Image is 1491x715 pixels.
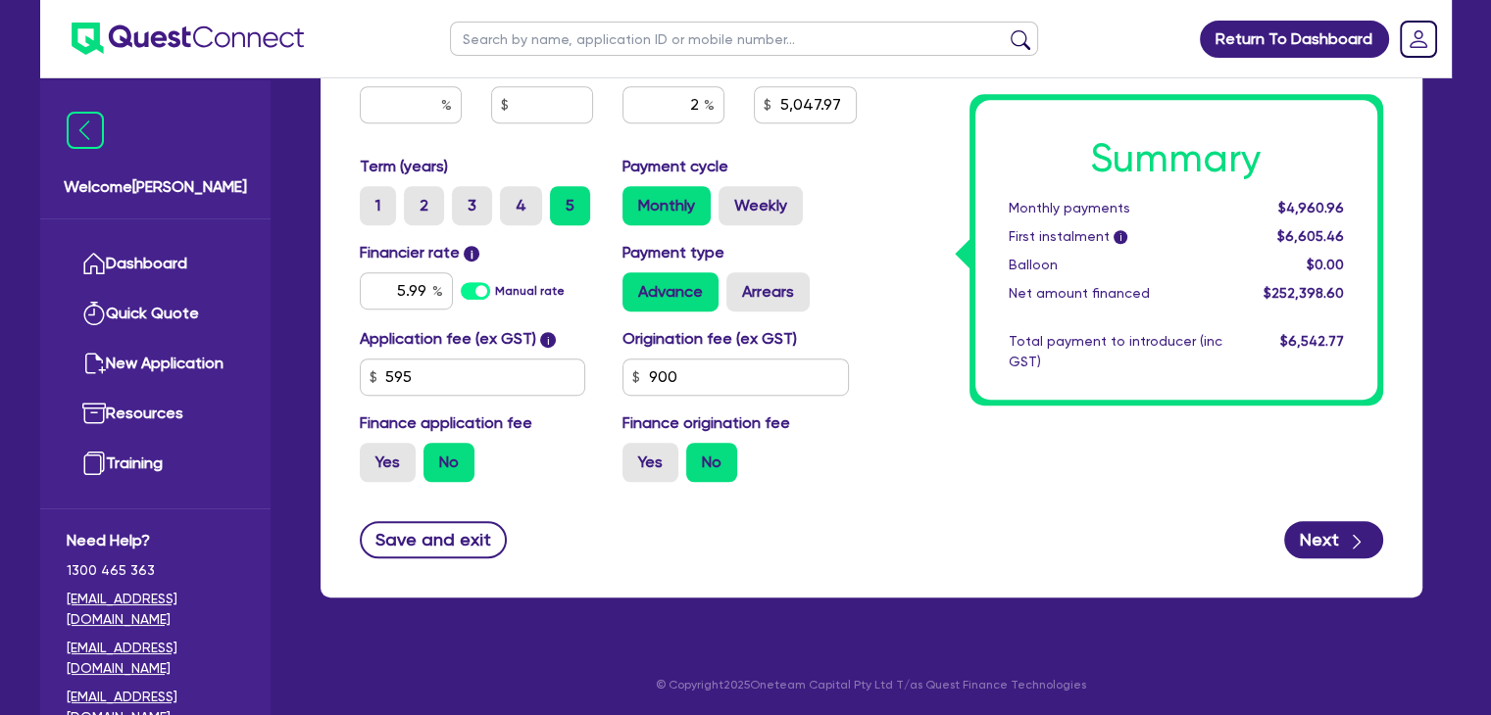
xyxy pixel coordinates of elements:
a: [EMAIL_ADDRESS][DOMAIN_NAME] [67,589,244,630]
label: Manual rate [495,282,565,300]
img: resources [82,402,106,425]
div: Total payment to introducer (inc GST) [994,331,1237,372]
label: Finance application fee [360,411,532,435]
span: Welcome [PERSON_NAME] [64,175,247,199]
label: Application fee (ex GST) [360,327,536,351]
label: Yes [622,443,678,482]
label: 5 [550,186,590,225]
h1: Summary [1009,135,1344,182]
label: 1 [360,186,396,225]
span: i [1114,231,1127,245]
span: $6,542.77 [1279,333,1343,349]
p: © Copyright 2025 Oneteam Capital Pty Ltd T/as Quest Finance Technologies [307,676,1436,693]
div: Monthly payments [994,198,1237,218]
img: new-application [82,352,106,375]
label: No [423,443,474,482]
label: Financier rate [360,241,480,264]
img: training [82,452,106,475]
div: First instalment [994,226,1237,247]
label: Finance origination fee [622,411,790,435]
a: Return To Dashboard [1200,21,1389,58]
label: Payment type [622,241,724,264]
span: 1300 465 363 [67,560,244,581]
img: quest-connect-logo-blue [72,23,304,55]
a: New Application [67,339,244,389]
label: Arrears [726,272,810,311]
span: $0.00 [1306,257,1343,272]
label: 4 [500,186,542,225]
a: [EMAIL_ADDRESS][DOMAIN_NAME] [67,638,244,679]
span: $4,960.96 [1277,200,1343,215]
label: Advance [622,272,719,311]
span: $252,398.60 [1263,285,1343,301]
label: No [686,443,737,482]
input: Search by name, application ID or mobile number... [450,22,1038,56]
button: Next [1284,521,1383,558]
label: 2 [404,186,444,225]
a: Dropdown toggle [1393,14,1444,65]
a: Resources [67,389,244,439]
label: Weekly [719,186,803,225]
label: Yes [360,443,416,482]
button: Save and exit [360,521,508,558]
span: Need Help? [67,529,244,552]
div: Balloon [994,255,1237,275]
img: quick-quote [82,302,106,325]
label: Monthly [622,186,711,225]
label: 3 [452,186,492,225]
span: $6,605.46 [1276,228,1343,244]
a: Quick Quote [67,289,244,339]
a: Dashboard [67,239,244,289]
img: icon-menu-close [67,112,104,149]
a: Training [67,439,244,489]
span: i [464,246,479,262]
label: Payment cycle [622,155,728,178]
span: i [540,332,556,348]
label: Term (years) [360,155,448,178]
label: Origination fee (ex GST) [622,327,797,351]
div: Net amount financed [994,283,1237,304]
